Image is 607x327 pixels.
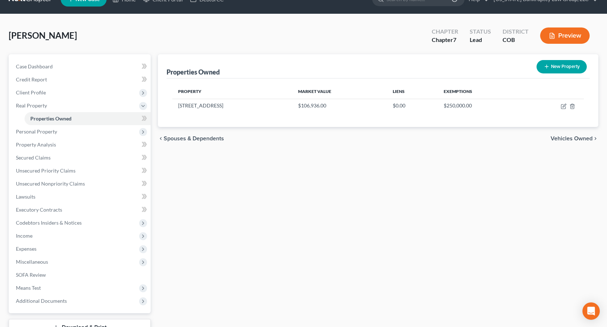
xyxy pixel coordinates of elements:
[16,141,56,148] span: Property Analysis
[16,207,62,213] span: Executory Contracts
[16,272,46,278] span: SOFA Review
[10,164,151,177] a: Unsecured Priority Claims
[172,99,292,112] td: [STREET_ADDRESS]
[593,136,598,141] i: chevron_right
[292,84,387,99] th: Market Value
[30,115,72,122] span: Properties Owned
[16,181,85,187] span: Unsecured Nonpriority Claims
[551,136,593,141] span: Vehicles Owned
[158,136,224,141] button: chevron_left Spouses & Dependents
[470,36,491,44] div: Lead
[16,102,47,109] span: Real Property
[387,84,438,99] th: Liens
[16,154,51,161] span: Secured Claims
[16,194,35,200] span: Lawsuits
[158,136,164,141] i: chevron_left
[551,136,598,141] button: Vehicles Owned chevron_right
[16,63,53,69] span: Case Dashboard
[582,302,600,320] div: Open Intercom Messenger
[540,27,590,44] button: Preview
[16,298,67,304] span: Additional Documents
[503,36,529,44] div: COB
[432,36,458,44] div: Chapter
[16,285,41,291] span: Means Test
[25,112,151,125] a: Properties Owned
[16,128,57,135] span: Personal Property
[10,73,151,86] a: Credit Report
[10,138,151,151] a: Property Analysis
[9,30,77,41] span: [PERSON_NAME]
[16,246,36,252] span: Expenses
[167,68,220,76] div: Properties Owned
[172,84,292,99] th: Property
[453,36,456,43] span: 7
[10,268,151,281] a: SOFA Review
[537,60,587,73] button: New Property
[10,190,151,203] a: Lawsuits
[292,99,387,112] td: $106,936.00
[10,177,151,190] a: Unsecured Nonpriority Claims
[10,60,151,73] a: Case Dashboard
[16,220,82,226] span: Codebtors Insiders & Notices
[164,136,224,141] span: Spouses & Dependents
[16,167,76,174] span: Unsecured Priority Claims
[16,89,46,95] span: Client Profile
[438,99,523,112] td: $250,000.00
[438,84,523,99] th: Exemptions
[470,27,491,36] div: Status
[503,27,529,36] div: District
[432,27,458,36] div: Chapter
[10,203,151,216] a: Executory Contracts
[16,233,33,239] span: Income
[16,76,47,82] span: Credit Report
[16,259,48,265] span: Miscellaneous
[10,151,151,164] a: Secured Claims
[387,99,438,112] td: $0.00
